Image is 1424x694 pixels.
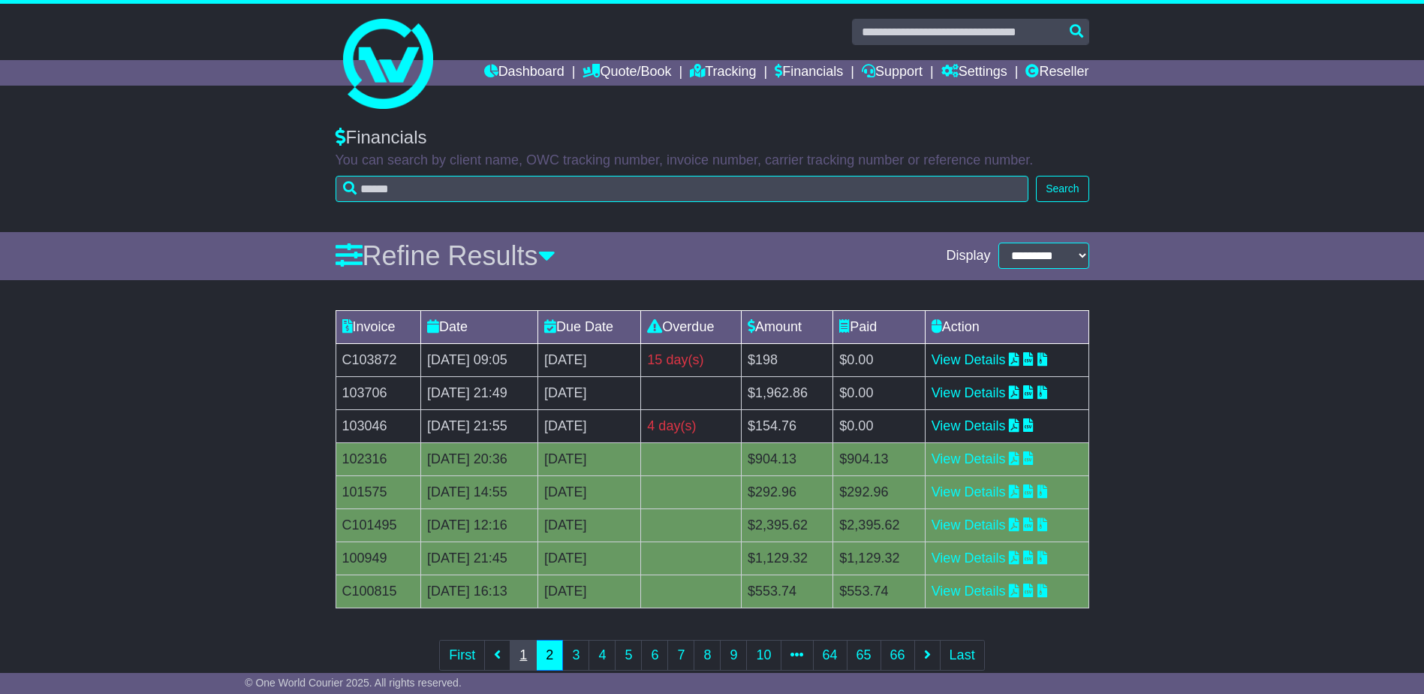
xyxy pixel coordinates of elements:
[336,475,421,508] td: 101575
[1025,60,1088,86] a: Reseller
[641,310,742,343] td: Overdue
[589,640,616,671] a: 4
[833,310,925,343] td: Paid
[833,475,925,508] td: $292.96
[833,508,925,542] td: $2,395.62
[833,343,925,376] td: $0.00
[1036,176,1088,202] button: Search
[647,416,735,436] div: 4 day(s)
[694,640,721,671] a: 8
[746,640,781,671] a: 10
[925,310,1088,343] td: Action
[833,575,925,608] td: $553.74
[245,677,462,689] span: © One World Courier 2025. All rights reserved.
[690,60,756,86] a: Tracking
[537,376,640,409] td: [DATE]
[537,409,640,442] td: [DATE]
[510,640,537,671] a: 1
[537,542,640,575] td: [DATE]
[336,409,421,442] td: 103046
[537,343,640,376] td: [DATE]
[421,475,538,508] td: [DATE] 14:55
[833,442,925,475] td: $904.13
[421,409,538,442] td: [DATE] 21:55
[537,508,640,542] td: [DATE]
[932,584,1006,599] a: View Details
[932,418,1006,433] a: View Details
[833,542,925,575] td: $1,129.32
[336,575,421,608] td: C100815
[932,484,1006,499] a: View Details
[336,508,421,542] td: C101495
[336,152,1089,169] p: You can search by client name, OWC tracking number, invoice number, carrier tracking number or re...
[946,248,990,264] span: Display
[940,640,985,671] a: Last
[742,542,833,575] td: $1,129.32
[742,575,833,608] td: $553.74
[742,508,833,542] td: $2,395.62
[813,640,847,671] a: 64
[421,575,538,608] td: [DATE] 16:13
[647,350,735,370] div: 15 day(s)
[862,60,923,86] a: Support
[536,640,563,671] a: 2
[421,376,538,409] td: [DATE] 21:49
[775,60,843,86] a: Financials
[847,640,881,671] a: 65
[336,343,421,376] td: C103872
[421,508,538,542] td: [DATE] 12:16
[439,640,485,671] a: First
[484,60,564,86] a: Dashboard
[932,451,1006,466] a: View Details
[537,475,640,508] td: [DATE]
[336,127,1089,149] div: Financials
[833,409,925,442] td: $0.00
[421,542,538,575] td: [DATE] 21:45
[667,640,694,671] a: 7
[583,60,671,86] a: Quote/Book
[932,352,1006,367] a: View Details
[742,442,833,475] td: $904.13
[537,575,640,608] td: [DATE]
[932,385,1006,400] a: View Details
[336,542,421,575] td: 100949
[641,640,668,671] a: 6
[336,442,421,475] td: 102316
[941,60,1007,86] a: Settings
[742,409,833,442] td: $154.76
[537,442,640,475] td: [DATE]
[537,310,640,343] td: Due Date
[881,640,915,671] a: 66
[932,517,1006,533] a: View Details
[336,240,555,271] a: Refine Results
[742,310,833,343] td: Amount
[742,343,833,376] td: $198
[833,376,925,409] td: $0.00
[932,551,1006,566] a: View Details
[421,442,538,475] td: [DATE] 20:36
[720,640,747,671] a: 9
[421,343,538,376] td: [DATE] 09:05
[336,376,421,409] td: 103706
[562,640,589,671] a: 3
[421,310,538,343] td: Date
[615,640,642,671] a: 5
[742,475,833,508] td: $292.96
[742,376,833,409] td: $1,962.86
[336,310,421,343] td: Invoice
